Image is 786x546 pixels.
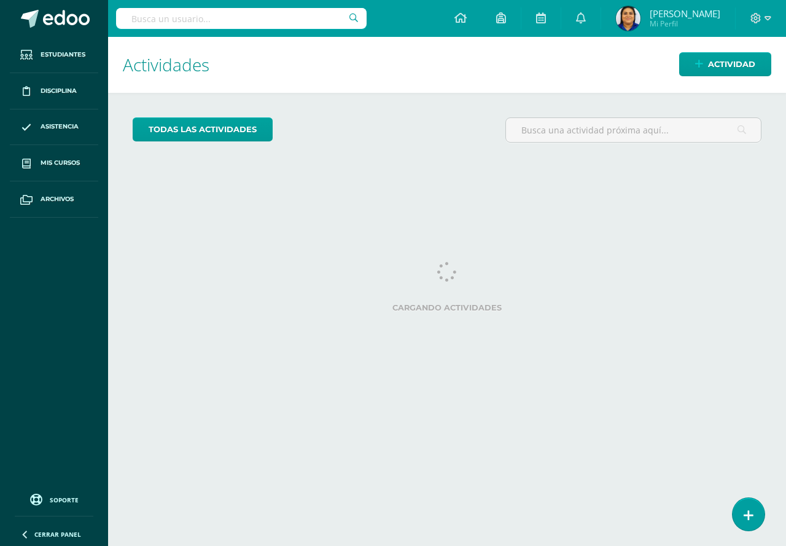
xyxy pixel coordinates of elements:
[41,50,85,60] span: Estudiantes
[123,37,771,93] h1: Actividades
[133,303,761,312] label: Cargando actividades
[10,109,98,146] a: Asistencia
[10,37,98,73] a: Estudiantes
[616,6,640,31] img: a5e77f9f7bcd106dd1e8203e9ef801de.png
[650,18,720,29] span: Mi Perfil
[50,496,79,504] span: Soporte
[10,145,98,181] a: Mis cursos
[15,491,93,507] a: Soporte
[708,53,755,76] span: Actividad
[10,73,98,109] a: Disciplina
[506,118,761,142] input: Busca una actividad próxima aquí...
[41,86,77,96] span: Disciplina
[41,194,74,204] span: Archivos
[41,158,80,168] span: Mis cursos
[679,52,771,76] a: Actividad
[34,530,81,539] span: Cerrar panel
[41,122,79,132] span: Asistencia
[133,117,273,141] a: todas las Actividades
[10,181,98,218] a: Archivos
[116,8,367,29] input: Busca un usuario...
[650,7,720,20] span: [PERSON_NAME]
